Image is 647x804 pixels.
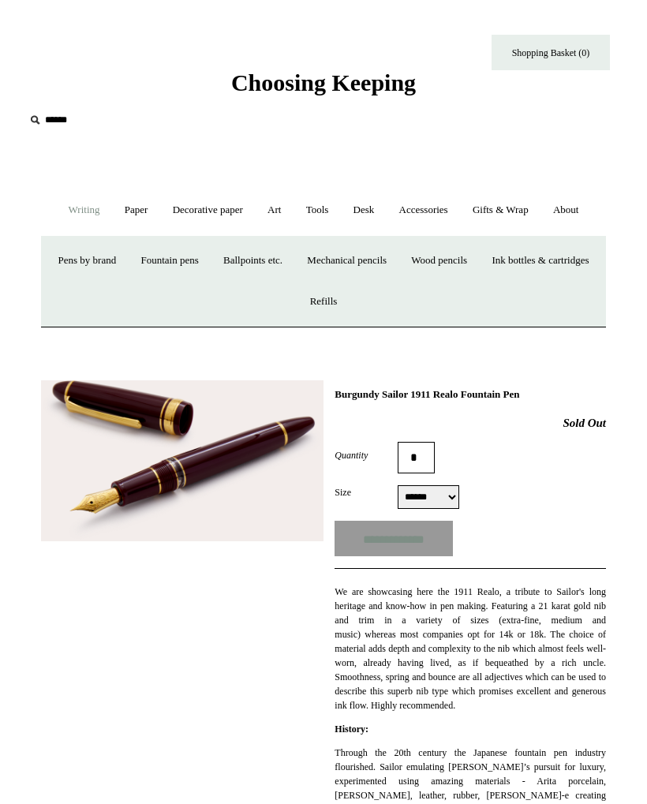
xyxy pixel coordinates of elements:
label: Size [335,485,398,499]
a: Paper [114,189,159,231]
strong: History: [335,724,368,735]
a: Tools [295,189,340,231]
a: Refills [299,281,349,323]
a: Choosing Keeping [231,82,416,93]
a: Mechanical pencils [296,240,398,282]
a: About [542,189,590,231]
a: Art [256,189,292,231]
p: We are showcasing here the 1911 Realo, a tribute to Sailor's long heritage and know-how in pen ma... [335,585,606,712]
a: Gifts & Wrap [462,189,540,231]
h2: Sold Out [335,416,606,430]
a: Decorative paper [162,189,254,231]
a: Ballpoints etc. [212,240,294,282]
a: Shopping Basket (0) [492,35,610,70]
label: Quantity [335,448,398,462]
a: Pens by brand [47,240,128,282]
a: Writing [58,189,111,231]
h1: Burgundy Sailor 1911 Realo Fountain Pen [335,388,606,401]
a: Ink bottles & cartridges [481,240,600,282]
a: Accessories [388,189,459,231]
span: Choosing Keeping [231,69,416,95]
a: Desk [342,189,386,231]
a: Fountain pens [129,240,209,282]
a: Wood pencils [400,240,478,282]
img: Burgundy Sailor 1911 Realo Fountain Pen [41,380,323,542]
